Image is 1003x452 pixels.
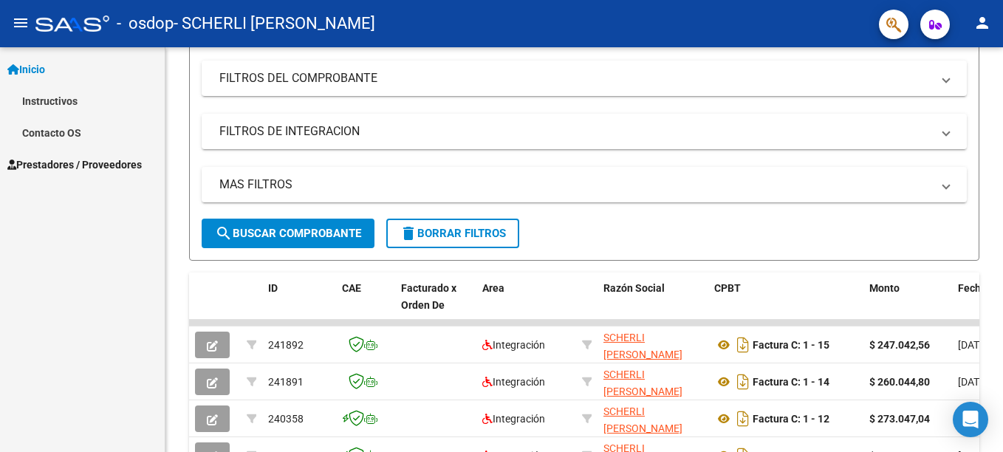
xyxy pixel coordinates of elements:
[603,366,702,397] div: 27237147095
[603,329,702,360] div: 27237147095
[342,282,361,294] span: CAE
[869,413,930,425] strong: $ 273.047,04
[603,332,682,360] span: SCHERLI [PERSON_NAME]
[733,407,753,431] i: Descargar documento
[202,114,967,149] mat-expansion-panel-header: FILTROS DE INTEGRACION
[7,157,142,173] span: Prestadores / Proveedores
[215,227,361,240] span: Buscar Comprobante
[714,282,741,294] span: CPBT
[386,219,519,248] button: Borrar Filtros
[953,402,988,437] div: Open Intercom Messenger
[869,339,930,351] strong: $ 247.042,56
[395,273,476,338] datatable-header-cell: Facturado x Orden De
[262,273,336,338] datatable-header-cell: ID
[401,282,456,311] span: Facturado x Orden De
[12,14,30,32] mat-icon: menu
[733,333,753,357] i: Descargar documento
[219,70,931,86] mat-panel-title: FILTROS DEL COMPROBANTE
[869,282,900,294] span: Monto
[603,369,682,397] span: SCHERLI [PERSON_NAME]
[202,219,374,248] button: Buscar Comprobante
[603,405,682,434] span: SCHERLI [PERSON_NAME]
[482,376,545,388] span: Integración
[753,413,829,425] strong: Factura C: 1 - 12
[268,339,304,351] span: 241892
[117,7,174,40] span: - osdop
[268,413,304,425] span: 240358
[482,413,545,425] span: Integración
[869,376,930,388] strong: $ 260.044,80
[958,376,988,388] span: [DATE]
[603,403,702,434] div: 27237147095
[202,61,967,96] mat-expansion-panel-header: FILTROS DEL COMPROBANTE
[482,282,504,294] span: Area
[219,123,931,140] mat-panel-title: FILTROS DE INTEGRACION
[753,339,829,351] strong: Factura C: 1 - 15
[476,273,576,338] datatable-header-cell: Area
[733,370,753,394] i: Descargar documento
[708,273,863,338] datatable-header-cell: CPBT
[603,282,665,294] span: Razón Social
[219,177,931,193] mat-panel-title: MAS FILTROS
[598,273,708,338] datatable-header-cell: Razón Social
[215,225,233,242] mat-icon: search
[268,282,278,294] span: ID
[7,61,45,78] span: Inicio
[174,7,375,40] span: - SCHERLI [PERSON_NAME]
[268,376,304,388] span: 241891
[958,339,988,351] span: [DATE]
[973,14,991,32] mat-icon: person
[863,273,952,338] datatable-header-cell: Monto
[336,273,395,338] datatable-header-cell: CAE
[400,227,506,240] span: Borrar Filtros
[482,339,545,351] span: Integración
[753,376,829,388] strong: Factura C: 1 - 14
[202,167,967,202] mat-expansion-panel-header: MAS FILTROS
[400,225,417,242] mat-icon: delete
